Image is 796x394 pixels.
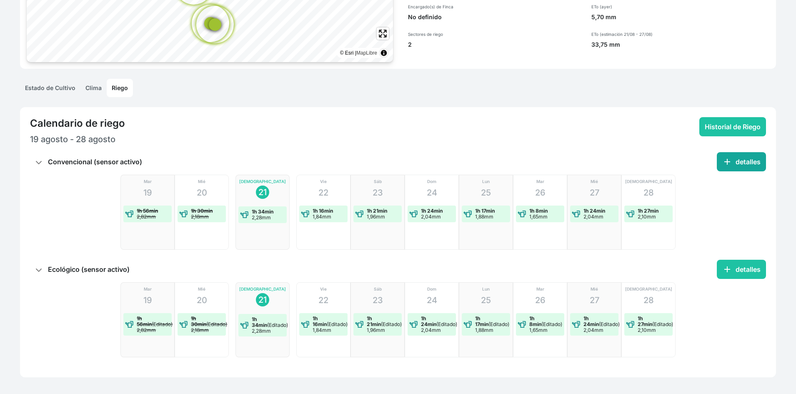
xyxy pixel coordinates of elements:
img: water-event [355,210,363,218]
p: Mar [536,286,544,292]
p: Vie [320,286,327,292]
strong: 1h 8min [529,208,548,214]
p: 2,04mm [583,327,620,333]
strong: 1h 56min [137,208,158,214]
p: ETo (estimación 21/08 - 27/08) [591,31,770,37]
p: Mié [198,286,205,292]
p: 1,65mm [529,327,562,333]
img: water-event [409,210,418,218]
p: Encargado(s) de Finca [408,4,581,10]
strong: 1h 27min [638,208,658,214]
p: 23 [373,186,383,199]
p: 1,96mm [367,214,387,220]
p: 1,88mm [475,327,509,333]
span: add [722,157,732,167]
p: 2,04mm [583,214,605,220]
p: 19 [143,186,152,199]
button: Historial de Riego [699,117,766,136]
p: 26 [535,186,546,199]
p: 2,10mm [638,327,673,333]
strong: 1h 17min [475,315,488,327]
img: water-event [125,320,133,329]
a: Clima [80,79,107,97]
span: (Editado) [327,321,348,327]
p: [DEMOGRAPHIC_DATA] [625,286,672,292]
p: 24 [427,294,437,306]
div: Map marker [209,18,221,31]
p: Vie [320,178,327,185]
p: 28 [643,186,654,199]
span: add [722,264,732,274]
img: water-event [355,320,363,329]
strong: 1h 34min [252,208,273,215]
strong: 1h 27min [638,315,652,327]
p: 2,10mm [638,214,658,220]
p: Lun [482,178,490,185]
p: 25 [481,294,491,306]
img: water-event [572,210,580,218]
button: Enter fullscreen [377,28,389,40]
p: Sectores de riego [408,31,581,37]
p: 26 [535,294,546,306]
img: water-event [179,320,188,329]
img: water-event [240,321,248,329]
p: 23 [373,294,383,306]
strong: 1h 16min [313,208,333,214]
div: © Esri | [340,49,377,57]
p: Mié [591,286,598,292]
button: adddetalles [717,260,766,279]
p: Mar [144,178,152,185]
p: 2,28mm [252,328,288,334]
p: No definido [408,13,581,21]
strong: 1h 34min [252,316,267,328]
p: 1,84mm [313,327,348,333]
span: (Editado) [436,321,457,327]
img: water-event [626,210,634,218]
p: 1,88mm [475,214,495,220]
strong: 1h 24min [421,315,436,327]
strong: 1h 24min [583,315,599,327]
strong: 1h 30min [191,208,213,214]
p: Mar [144,286,152,292]
img: water-event [301,210,309,218]
img: water-event [125,210,133,218]
span: (Editado) [152,321,173,327]
img: water-event [463,320,472,329]
a: Riego [107,79,133,97]
span: (Editado) [381,321,402,327]
p: 2,28mm [252,215,273,221]
p: 2,82mm [137,214,158,220]
p: ETo (ayer) [591,4,770,10]
span: (Editado) [541,321,562,327]
p: Dom [427,286,436,292]
p: 24 [427,186,437,199]
span: (Editado) [488,321,509,327]
p: 22 [318,294,328,306]
p: 1,96mm [367,327,402,333]
summary: Toggle attribution [379,48,389,58]
p: 19 agosto - 28 agosto [30,133,398,146]
p: 2,18mm [191,214,213,220]
p: [DEMOGRAPHIC_DATA] [625,178,672,185]
p: 27 [590,294,599,306]
img: water-event [301,320,309,329]
a: Estado de Cultivo [20,79,80,97]
p: Dom [427,178,436,185]
div: Esta función solo está disponible para los líderes de grupo y los sectores sin grupo. Los miembro... [717,260,766,279]
strong: 1h 24min [583,208,605,214]
p: 20 [197,186,207,199]
strong: 1h 56min [137,315,152,327]
strong: 1h 21min [367,208,387,214]
img: water-event [572,320,580,329]
img: water-event [240,211,248,219]
span: (Editado) [652,321,673,327]
p: 21 [258,186,267,198]
p: 20 [197,294,207,306]
h4: Calendario de riego [30,117,398,130]
p: Lun [482,286,490,292]
strong: 1h 17min [475,208,495,214]
p: 25 [481,186,491,199]
a: MapLibre [356,50,377,56]
img: water-event [626,320,634,329]
p: 2,04mm [421,327,457,333]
